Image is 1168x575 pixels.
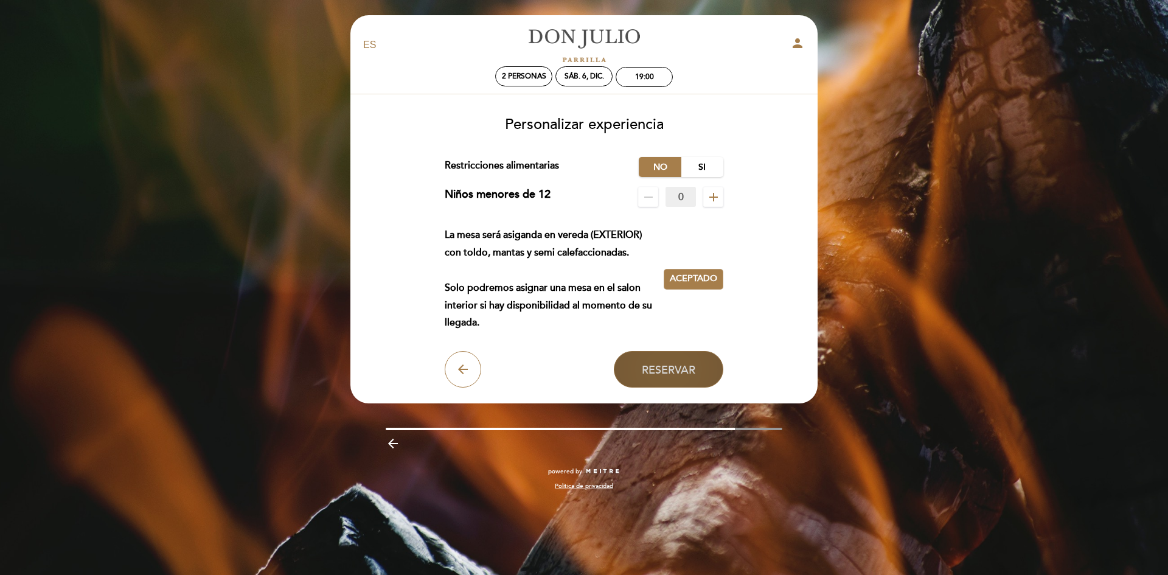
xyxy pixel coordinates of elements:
[585,469,620,475] img: MEITRE
[445,187,551,207] div: Niños menores de 12
[664,269,723,290] button: Aceptado
[445,157,639,177] div: Restricciones alimentarias
[565,72,604,81] div: sáb. 6, dic.
[635,72,654,82] div: 19:00
[706,190,721,204] i: add
[548,467,620,476] a: powered by
[642,363,695,376] span: Reservar
[641,190,656,204] i: remove
[386,436,400,451] i: arrow_backward
[502,72,546,81] span: 2 personas
[548,467,582,476] span: powered by
[505,116,664,133] span: Personalizar experiencia
[670,273,717,285] span: Aceptado
[456,362,470,377] i: arrow_back
[555,482,613,490] a: Política de privacidad
[790,36,805,51] i: person
[614,351,723,388] button: Reservar
[508,29,660,62] a: [PERSON_NAME]
[681,157,723,177] label: Si
[445,226,664,332] div: La mesa será asiganda en vereda (EXTERIOR) con toldo, mantas y semi calefaccionadas. Solo podremo...
[639,157,681,177] label: No
[445,351,481,388] button: arrow_back
[790,36,805,55] button: person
